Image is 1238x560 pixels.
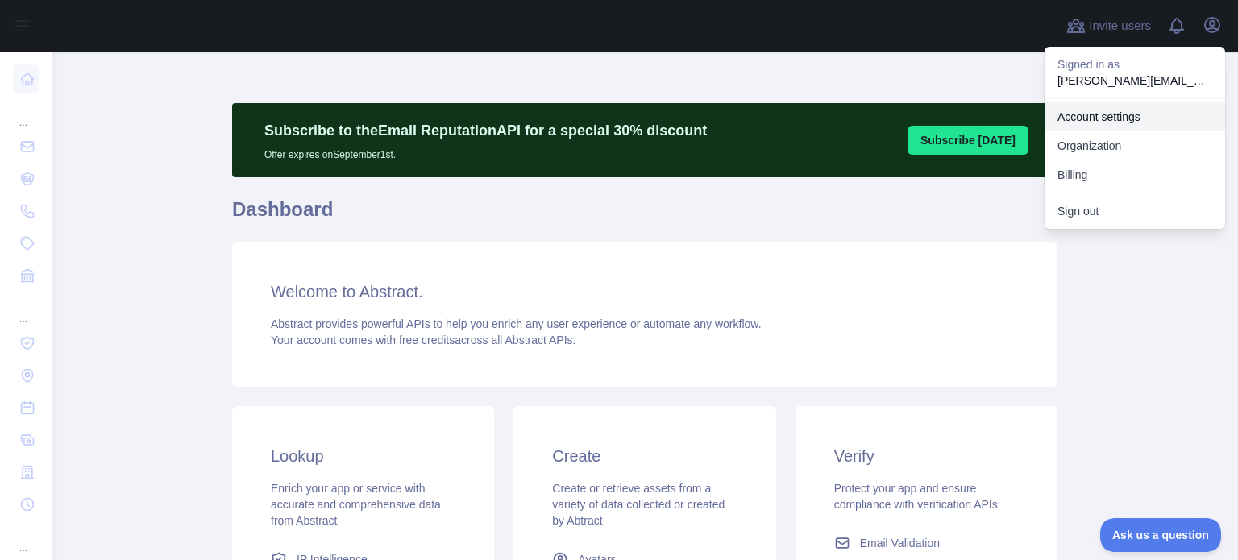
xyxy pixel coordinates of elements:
[271,482,441,527] span: Enrich your app or service with accurate and comprehensive data from Abstract
[399,334,455,346] span: free credits
[1089,17,1151,35] span: Invite users
[1045,197,1225,226] button: Sign out
[552,445,737,467] h3: Create
[1057,73,1212,89] p: [PERSON_NAME][EMAIL_ADDRESS][PERSON_NAME][DOMAIN_NAME]
[1063,13,1154,39] button: Invite users
[13,522,39,554] div: ...
[1045,102,1225,131] a: Account settings
[264,119,707,142] p: Subscribe to the Email Reputation API for a special 30 % discount
[552,482,725,527] span: Create or retrieve assets from a variety of data collected or created by Abtract
[860,535,940,551] span: Email Validation
[264,142,707,161] p: Offer expires on September 1st.
[908,126,1028,155] button: Subscribe [DATE]
[1057,56,1212,73] p: Signed in as
[834,445,1019,467] h3: Verify
[828,529,1025,558] a: Email Validation
[1045,160,1225,189] button: Billing
[13,293,39,326] div: ...
[1045,131,1225,160] a: Organization
[271,445,455,467] h3: Lookup
[232,197,1057,235] h1: Dashboard
[271,334,575,346] span: Your account comes with across all Abstract APIs.
[271,317,762,330] span: Abstract provides powerful APIs to help you enrich any user experience or automate any workflow.
[1100,518,1222,552] iframe: Toggle Customer Support
[271,280,1019,303] h3: Welcome to Abstract.
[834,482,998,511] span: Protect your app and ensure compliance with verification APIs
[13,97,39,129] div: ...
